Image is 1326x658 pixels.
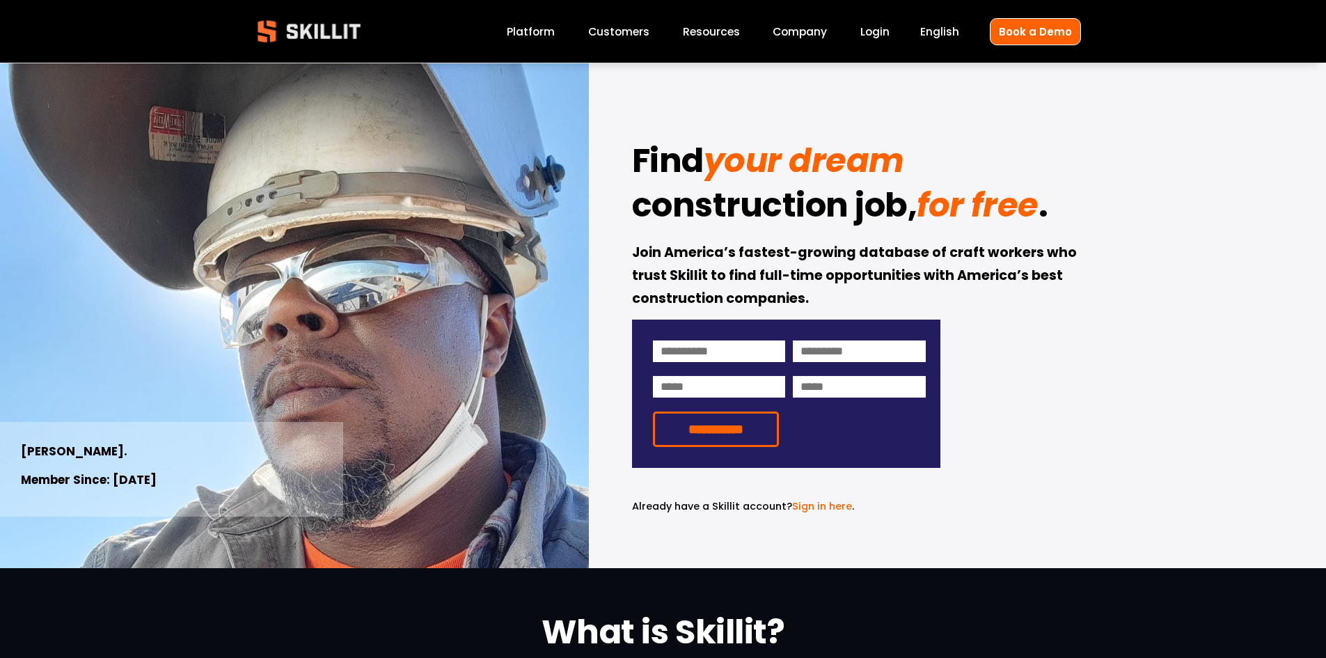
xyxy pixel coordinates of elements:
strong: construction job, [632,180,917,237]
a: Platform [507,22,555,41]
strong: Find [632,135,704,192]
a: Company [773,22,827,41]
span: Already have a Skillit account? [632,499,792,513]
a: Login [860,22,890,41]
a: Customers [588,22,649,41]
p: . [632,499,940,515]
strong: . [1039,180,1048,237]
div: language picker [920,22,959,41]
span: Resources [683,24,740,40]
img: Skillit [246,10,372,52]
strong: Member Since: [DATE] [21,471,157,491]
strong: [PERSON_NAME]. [21,442,127,462]
em: for free [917,182,1038,228]
em: your dream [704,137,904,184]
strong: Join America’s fastest-growing database of craft workers who trust Skillit to find full-time oppo... [632,242,1080,311]
a: Sign in here [792,499,852,513]
span: English [920,24,959,40]
a: folder dropdown [683,22,740,41]
a: Book a Demo [990,18,1081,45]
